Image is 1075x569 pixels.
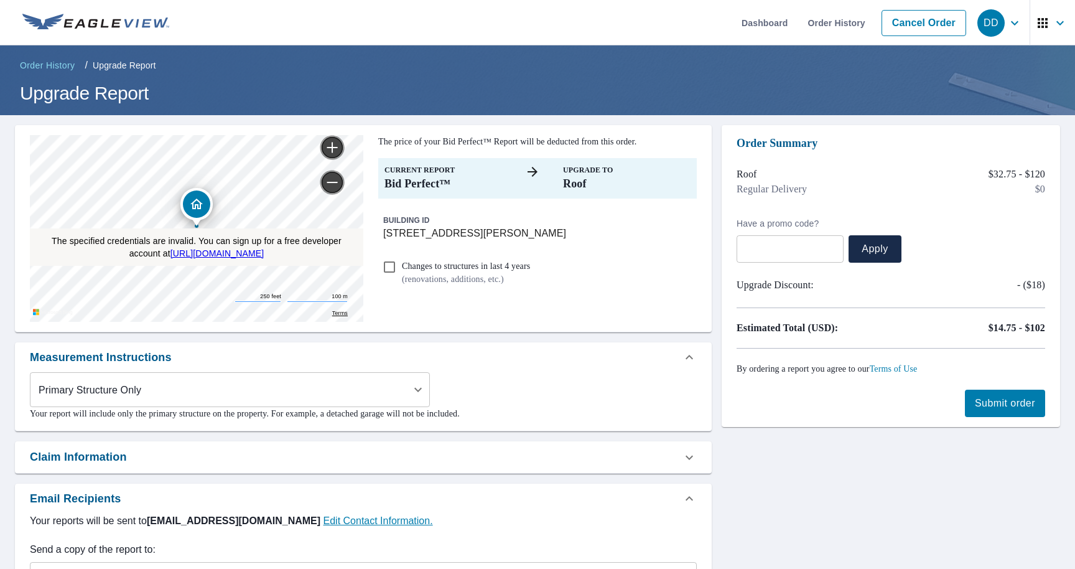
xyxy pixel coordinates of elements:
div: Primary Structure Only [30,372,430,407]
label: Have a promo code? [737,218,844,229]
div: Email Recipients [30,491,121,507]
a: EditContactInfo [323,515,433,526]
button: Submit order [965,390,1045,417]
img: EV Logo [22,14,169,32]
a: Terms [332,309,348,317]
span: Order History [20,59,75,72]
span: Apply [859,242,891,256]
b: [EMAIL_ADDRESS][DOMAIN_NAME] [147,515,323,526]
label: Send a copy of the report to: [30,542,697,557]
p: BUILDING ID [383,216,430,225]
a: Current Level 17, Zoom Out [320,170,345,195]
a: Order History [15,55,80,75]
p: - ($18) [1017,278,1045,293]
p: By ordering a report you agree to our [737,364,1045,375]
p: [STREET_ADDRESS][PERSON_NAME] [383,226,692,241]
p: Order Summary [737,135,1045,152]
p: Estimated Total (USD): [737,321,891,336]
li: / [85,58,88,73]
div: Email Recipients [15,484,712,514]
p: $32.75 - $120 [989,167,1045,182]
div: Claim Information [30,449,127,466]
div: The specified credentials are invalid. You can sign up for a free developer account at http://www... [30,228,363,266]
a: Terms of Use [870,364,918,374]
p: Regular Delivery [737,182,807,197]
p: Roof [737,167,757,182]
p: The price of your Bid Perfect™ Report will be deducted from this order. [378,135,697,148]
nav: breadcrumb [15,55,1060,75]
label: Your reports will be sent to [30,514,697,529]
p: Roof [563,176,691,192]
a: Cancel Order [882,10,966,36]
div: Measurement Instructions [15,342,712,372]
p: Current Report [384,164,512,176]
div: Dropped pin, building 1, Residential property, 725 Sandmeyer St San Antonio, TX 78208 [180,188,213,227]
p: Your report will include only the primary structure on the property. For example, a detached gara... [30,407,697,420]
a: Current Level 17, Zoom In [320,135,345,160]
h1: Upgrade Report [15,80,1060,106]
div: Claim Information [15,441,712,473]
a: [URL][DOMAIN_NAME] [170,248,264,258]
div: The specified credentials are invalid. You can sign up for a free developer account at [30,228,363,266]
p: Upgrade Discount: [737,278,891,293]
div: Measurement Instructions [30,349,172,366]
div: DD [977,9,1005,37]
p: Upgrade Report [93,59,156,72]
p: Changes to structures in last 4 years [402,260,530,273]
span: Submit order [975,397,1035,410]
p: ( renovations, additions, etc. ) [402,273,530,286]
p: Bid Perfect™ [384,176,512,192]
button: Apply [849,235,901,263]
p: Upgrade To [563,164,691,176]
p: $0 [1035,182,1045,197]
p: $14.75 - $102 [989,321,1045,336]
